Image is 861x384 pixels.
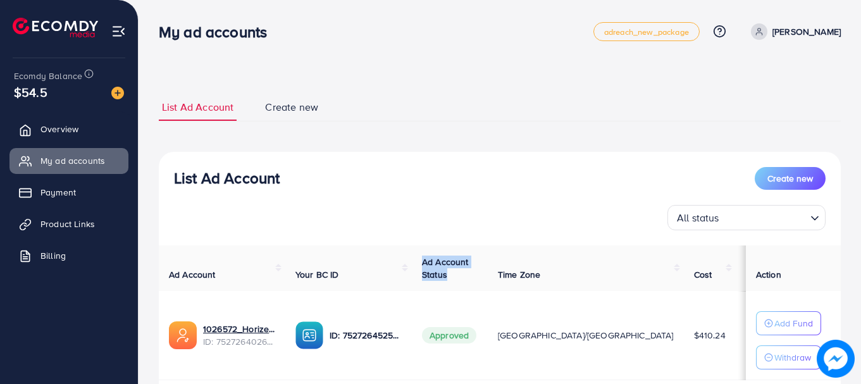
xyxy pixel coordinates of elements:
[169,321,197,349] img: ic-ads-acc.e4c84228.svg
[111,24,126,39] img: menu
[9,211,128,237] a: Product Links
[694,329,726,342] span: $410.24
[40,186,76,199] span: Payment
[746,23,841,40] a: [PERSON_NAME]
[9,180,128,205] a: Payment
[498,268,540,281] span: Time Zone
[772,24,841,39] p: [PERSON_NAME]
[40,154,105,167] span: My ad accounts
[174,169,280,187] h3: List Ad Account
[694,268,712,281] span: Cost
[40,218,95,230] span: Product Links
[111,87,124,99] img: image
[14,83,47,101] span: $54.5
[422,256,469,281] span: Ad Account Status
[774,316,813,331] p: Add Fund
[40,123,78,135] span: Overview
[162,100,233,115] span: List Ad Account
[817,340,855,378] img: image
[755,167,826,190] button: Create new
[593,22,700,41] a: adreach_new_package
[723,206,805,227] input: Search for option
[498,329,674,342] span: [GEOGRAPHIC_DATA]/[GEOGRAPHIC_DATA]
[265,100,318,115] span: Create new
[330,328,402,343] p: ID: 7527264525683523602
[422,327,476,344] span: Approved
[203,335,275,348] span: ID: 7527264026565558290
[767,172,813,185] span: Create new
[203,323,275,335] a: 1026572_Horizen Store_1752578018180
[159,23,277,41] h3: My ad accounts
[169,268,216,281] span: Ad Account
[9,243,128,268] a: Billing
[756,268,781,281] span: Action
[13,18,98,37] img: logo
[203,323,275,349] div: <span class='underline'>1026572_Horizen Store_1752578018180</span></br>7527264026565558290
[9,116,128,142] a: Overview
[40,249,66,262] span: Billing
[604,28,689,36] span: adreach_new_package
[14,70,82,82] span: Ecomdy Balance
[295,321,323,349] img: ic-ba-acc.ded83a64.svg
[774,350,811,365] p: Withdraw
[674,209,722,227] span: All status
[756,345,821,369] button: Withdraw
[295,268,339,281] span: Your BC ID
[9,148,128,173] a: My ad accounts
[756,311,821,335] button: Add Fund
[667,205,826,230] div: Search for option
